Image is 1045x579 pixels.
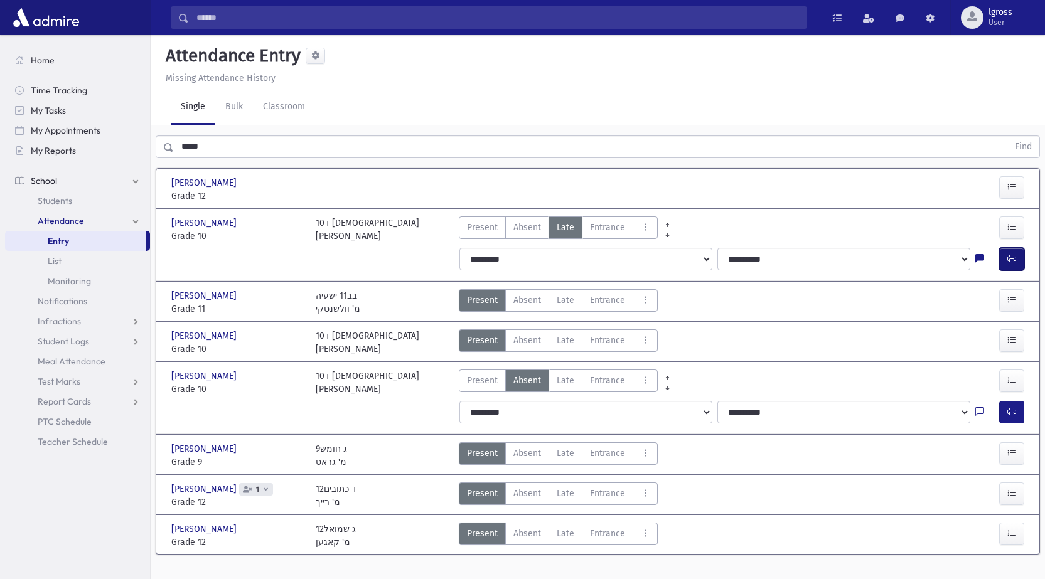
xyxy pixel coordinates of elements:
[171,289,239,302] span: [PERSON_NAME]
[5,331,150,351] a: Student Logs
[48,255,62,267] span: List
[5,371,150,391] a: Test Marks
[171,176,239,189] span: [PERSON_NAME]
[459,329,658,356] div: AttTypes
[590,374,625,387] span: Entrance
[254,486,262,494] span: 1
[459,442,658,469] div: AttTypes
[31,55,55,66] span: Home
[5,80,150,100] a: Time Tracking
[5,251,150,271] a: List
[557,487,574,500] span: Late
[513,334,541,347] span: Absent
[989,18,1012,28] span: User
[5,141,150,161] a: My Reports
[5,120,150,141] a: My Appointments
[513,527,541,540] span: Absent
[161,45,301,66] h5: Attendance Entry
[5,271,150,291] a: Monitoring
[467,334,498,347] span: Present
[38,416,92,427] span: PTC Schedule
[171,189,303,203] span: Grade 12
[31,175,57,186] span: School
[38,376,80,387] span: Test Marks
[171,230,303,243] span: Grade 10
[38,356,105,367] span: Meal Attendance
[171,523,239,536] span: [PERSON_NAME]
[171,383,303,396] span: Grade 10
[590,334,625,347] span: Entrance
[5,100,150,120] a: My Tasks
[171,496,303,509] span: Grade 12
[10,5,82,30] img: AdmirePro
[31,125,100,136] span: My Appointments
[557,447,574,460] span: Late
[5,311,150,331] a: Infractions
[557,527,574,540] span: Late
[171,302,303,316] span: Grade 11
[38,336,89,347] span: Student Logs
[5,432,150,452] a: Teacher Schedule
[459,216,658,243] div: AttTypes
[5,191,150,211] a: Students
[5,171,150,191] a: School
[171,216,239,230] span: [PERSON_NAME]
[31,105,66,116] span: My Tasks
[38,396,91,407] span: Report Cards
[5,231,146,251] a: Entry
[557,294,574,307] span: Late
[590,527,625,540] span: Entrance
[590,294,625,307] span: Entrance
[171,455,303,469] span: Grade 9
[590,487,625,500] span: Entrance
[38,215,84,226] span: Attendance
[513,374,541,387] span: Absent
[5,291,150,311] a: Notifications
[590,447,625,460] span: Entrance
[459,289,658,316] div: AttTypes
[5,211,150,231] a: Attendance
[316,482,356,509] div: 12ד כתובים מ' רייך
[171,369,239,383] span: [PERSON_NAME]
[989,8,1012,18] span: lgross
[171,343,303,356] span: Grade 10
[38,195,72,206] span: Students
[253,90,315,125] a: Classroom
[38,436,108,447] span: Teacher Schedule
[467,221,498,234] span: Present
[467,487,498,500] span: Present
[5,391,150,412] a: Report Cards
[459,369,658,396] div: AttTypes
[316,289,360,316] div: בב11 ישעיה מ' וולשנסקי
[316,216,419,243] div: 10ד [DEMOGRAPHIC_DATA] [PERSON_NAME]
[31,145,76,156] span: My Reports
[215,90,253,125] a: Bulk
[316,442,347,469] div: 9ג חומש מ' גראס
[189,6,807,29] input: Search
[513,487,541,500] span: Absent
[316,369,419,396] div: 10ד [DEMOGRAPHIC_DATA] [PERSON_NAME]
[467,294,498,307] span: Present
[166,73,276,83] u: Missing Attendance History
[171,442,239,455] span: [PERSON_NAME]
[38,295,87,307] span: Notifications
[5,351,150,371] a: Meal Attendance
[459,482,658,509] div: AttTypes
[5,50,150,70] a: Home
[557,374,574,387] span: Late
[316,329,419,356] div: 10ד [DEMOGRAPHIC_DATA] [PERSON_NAME]
[513,294,541,307] span: Absent
[1007,136,1039,157] button: Find
[467,374,498,387] span: Present
[5,412,150,432] a: PTC Schedule
[557,221,574,234] span: Late
[38,316,81,327] span: Infractions
[590,221,625,234] span: Entrance
[467,527,498,540] span: Present
[171,90,215,125] a: Single
[171,482,239,496] span: [PERSON_NAME]
[513,221,541,234] span: Absent
[171,536,303,549] span: Grade 12
[459,523,658,549] div: AttTypes
[48,275,91,287] span: Monitoring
